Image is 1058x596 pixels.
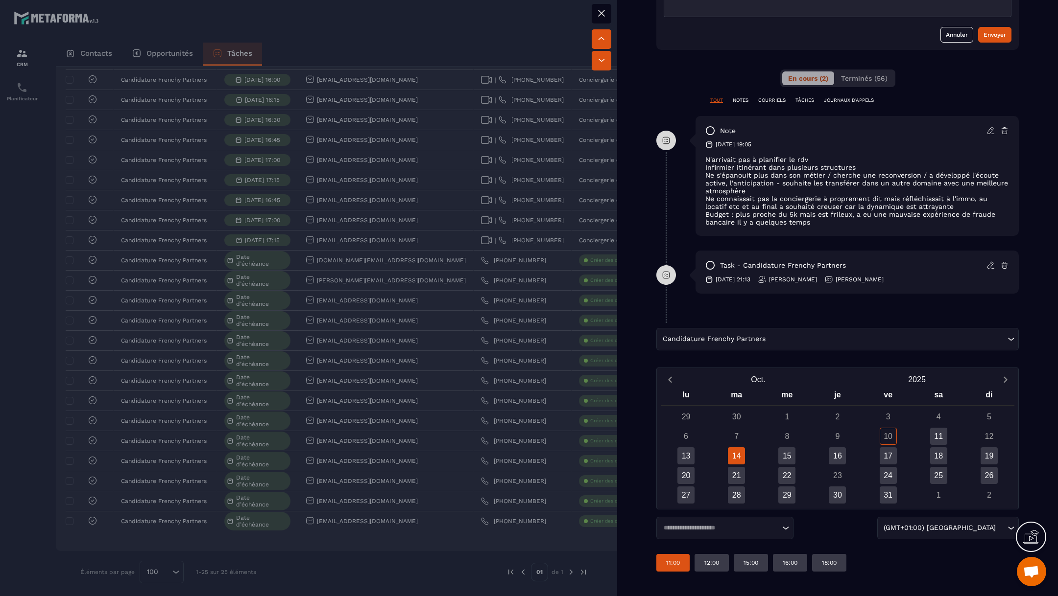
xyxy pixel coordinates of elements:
button: Open months overlay [679,371,838,388]
div: 26 [981,467,998,484]
p: Budget : plus proche du 5k mais est frileux, a eu une mauvaise expérience de fraude bancaire il y... [705,210,1009,226]
div: 11 [930,428,947,445]
p: 15:00 [744,559,758,567]
div: me [762,388,812,405]
div: Calendar days [661,408,1014,504]
input: Search for option [998,523,1005,533]
div: 13 [677,447,695,464]
div: 30 [728,408,745,425]
p: task - Candidature Frenchy Partners [720,261,846,270]
div: 23 [829,467,846,484]
div: lu [661,388,711,405]
div: 16 [829,447,846,464]
div: 12 [981,428,998,445]
input: Search for option [660,523,780,533]
div: 22 [778,467,795,484]
div: 28 [728,486,745,504]
p: [PERSON_NAME] [769,275,817,283]
div: 6 [677,428,695,445]
div: 1 [778,408,795,425]
div: Envoyer [984,30,1006,40]
p: N'arrivait pas à planifier le rdv [705,156,1009,163]
div: 2 [829,408,846,425]
div: 2 [981,486,998,504]
div: 10 [880,428,897,445]
p: 18:00 [822,559,837,567]
button: En cours (2) [782,71,834,85]
div: 8 [778,428,795,445]
button: Next month [996,373,1014,386]
p: TÂCHES [795,97,814,104]
p: note [720,126,736,136]
div: 19 [981,447,998,464]
p: TOUT [710,97,723,104]
p: Infirmier itinérant dans plusieurs structures [705,163,1009,171]
p: 11:00 [666,559,680,567]
input: Search for option [768,334,1005,344]
span: Candidature Frenchy Partners [660,334,768,344]
span: En cours (2) [788,74,828,82]
div: 14 [728,447,745,464]
div: ma [711,388,762,405]
button: Envoyer [978,27,1011,43]
div: Calendar wrapper [661,388,1014,504]
div: Ouvrir le chat [1017,557,1046,586]
button: Open years overlay [838,371,996,388]
div: di [964,388,1014,405]
div: sa [914,388,964,405]
div: 17 [880,447,897,464]
p: 16:00 [783,559,797,567]
p: JOURNAUX D'APPELS [824,97,874,104]
div: ve [863,388,914,405]
div: 20 [677,467,695,484]
div: 27 [677,486,695,504]
p: NOTES [733,97,748,104]
div: 1 [930,486,947,504]
div: 30 [829,486,846,504]
div: 5 [981,408,998,425]
div: 21 [728,467,745,484]
div: 29 [677,408,695,425]
span: (GMT+01:00) [GEOGRAPHIC_DATA] [881,523,998,533]
p: Ne s'épanouit plus dans son métier / cherche une reconversion / a développé l'écoute active, l'an... [705,171,1009,195]
div: 25 [930,467,947,484]
button: Previous month [661,373,679,386]
p: Ne connaissait pas la conciergerie à proprement dit mais réfléchissait à l'immo, au locatif etc e... [705,195,1009,210]
p: COURRIELS [758,97,786,104]
div: 31 [880,486,897,504]
div: Search for option [656,517,793,539]
div: Search for option [656,328,1019,350]
div: je [812,388,863,405]
div: 9 [829,428,846,445]
p: [PERSON_NAME] [836,275,884,283]
button: Annuler [940,27,973,43]
span: Terminés (56) [841,74,888,82]
p: 12:00 [704,559,719,567]
button: Terminés (56) [835,71,893,85]
div: 29 [778,486,795,504]
div: 24 [880,467,897,484]
div: 18 [930,447,947,464]
div: 15 [778,447,795,464]
div: 4 [930,408,947,425]
div: Search for option [877,517,1019,539]
div: 3 [880,408,897,425]
p: [DATE] 19:05 [716,140,751,148]
div: 7 [728,428,745,445]
p: [DATE] 21:13 [716,275,750,283]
